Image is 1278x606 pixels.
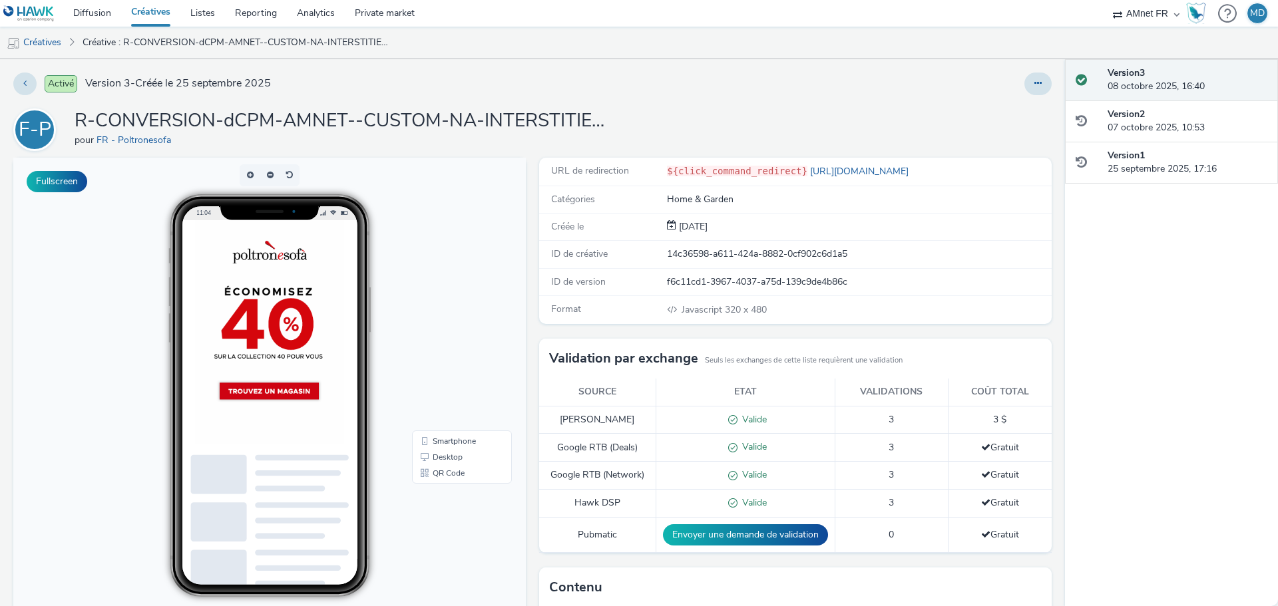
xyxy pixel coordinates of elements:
div: 07 octobre 2025, 10:53 [1108,108,1267,135]
strong: Version 2 [1108,108,1145,120]
span: Gratuit [981,528,1019,541]
code: ${click_command_redirect} [667,166,807,176]
th: Etat [656,379,835,406]
span: Gratuit [981,496,1019,509]
strong: Version 3 [1108,67,1145,79]
img: mobile [7,37,20,50]
h1: R-CONVERSION-dCPM-AMNET--CUSTOM-NA-INTERSTITIEL-320x480-Mobile-NA - $[PHONE_NUMBER]$ [75,108,607,134]
div: Home & Garden [667,193,1050,206]
span: 3 [889,413,894,426]
span: 0 [889,528,894,541]
a: F-P [13,123,61,136]
a: Hawk Academy [1186,3,1211,24]
span: 320 x 480 [680,303,767,316]
span: Format [551,303,581,315]
div: f6c11cd1-3967-4037-a75d-139c9de4b86c [667,275,1050,289]
span: Valide [738,496,767,509]
span: Créée le [551,220,584,233]
span: pour [75,134,97,146]
h3: Validation par exchange [549,349,698,369]
a: FR - Poltronesofa [97,134,176,146]
span: ID de version [551,275,606,288]
div: 25 septembre 2025, 17:16 [1108,149,1267,176]
span: ID de créative [551,247,608,260]
div: 08 octobre 2025, 16:40 [1108,67,1267,94]
span: 11:04 [183,51,198,59]
span: Valide [738,468,767,481]
a: Créative : R-CONVERSION-dCPM-AMNET--CUSTOM-NA-INTERSTITIEL-320x480-Mobile-NA - $[PHONE_NUMBER]$ [76,27,395,59]
span: Version 3 - Créée le 25 septembre 2025 [85,76,271,91]
th: Source [539,379,656,406]
td: [PERSON_NAME] [539,406,656,434]
button: Fullscreen [27,171,87,192]
span: Smartphone [419,279,463,287]
strong: Version 1 [1108,149,1145,162]
th: Validations [835,379,948,406]
span: 3 [889,441,894,454]
img: undefined Logo [3,5,55,22]
th: Coût total [948,379,1052,406]
span: 3 $ [993,413,1006,426]
span: Valide [738,440,767,453]
img: Hawk Academy [1186,3,1206,24]
span: 3 [889,468,894,481]
li: QR Code [401,307,496,323]
h3: Contenu [549,577,602,597]
span: Gratuit [981,468,1019,481]
span: Valide [738,413,767,426]
span: [DATE] [676,220,708,233]
div: Création 25 septembre 2025, 17:16 [676,220,708,233]
span: 3 [889,496,894,509]
td: Google RTB (Network) [539,462,656,490]
td: Google RTB (Deals) [539,434,656,462]
td: Hawk DSP [539,490,656,518]
li: Smartphone [401,275,496,291]
small: Seuls les exchanges de cette liste requièrent une validation [705,355,903,366]
div: MD [1250,3,1265,23]
div: 14c36598-a611-424a-8882-0cf902c6d1a5 [667,247,1050,261]
span: Gratuit [981,441,1019,454]
span: URL de redirection [551,164,629,177]
span: Catégories [551,193,595,206]
span: QR Code [419,311,451,319]
li: Desktop [401,291,496,307]
td: Pubmatic [539,517,656,552]
span: Activé [45,75,77,92]
div: F-P [19,111,51,148]
span: Javascript [682,303,725,316]
button: Envoyer une demande de validation [663,524,828,545]
span: Desktop [419,295,449,303]
a: [URL][DOMAIN_NAME] [807,165,914,178]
